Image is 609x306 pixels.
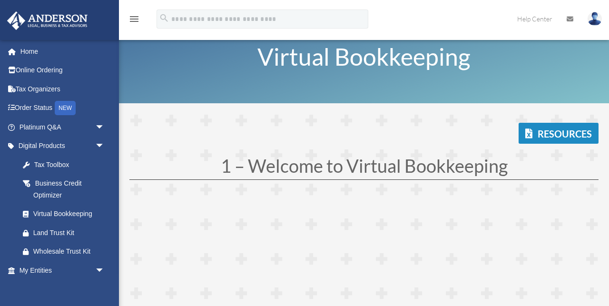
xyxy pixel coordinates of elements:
[95,137,114,156] span: arrow_drop_down
[128,13,140,25] i: menu
[7,99,119,118] a: Order StatusNEW
[13,223,119,242] a: Land Trust Kit
[159,13,169,23] i: search
[7,137,119,156] a: Digital Productsarrow_drop_down
[129,157,599,179] h1: 1 – Welcome to Virtual Bookkeeping
[95,261,114,280] span: arrow_drop_down
[7,61,119,80] a: Online Ordering
[33,178,107,201] div: Business Credit Optimizer
[13,205,114,224] a: Virtual Bookkeeping
[7,261,119,280] a: My Entitiesarrow_drop_down
[33,227,107,239] div: Land Trust Kit
[13,174,119,205] a: Business Credit Optimizer
[7,118,119,137] a: Platinum Q&Aarrow_drop_down
[13,155,119,174] a: Tax Toolbox
[33,208,102,220] div: Virtual Bookkeeping
[55,101,76,115] div: NEW
[519,123,599,144] a: Resources
[95,118,114,137] span: arrow_drop_down
[128,17,140,25] a: menu
[7,79,119,99] a: Tax Organizers
[33,159,107,171] div: Tax Toolbox
[588,12,602,26] img: User Pic
[33,246,107,257] div: Wholesale Trust Kit
[257,42,471,71] span: Virtual Bookkeeping
[4,11,90,30] img: Anderson Advisors Platinum Portal
[7,42,119,61] a: Home
[13,242,119,261] a: Wholesale Trust Kit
